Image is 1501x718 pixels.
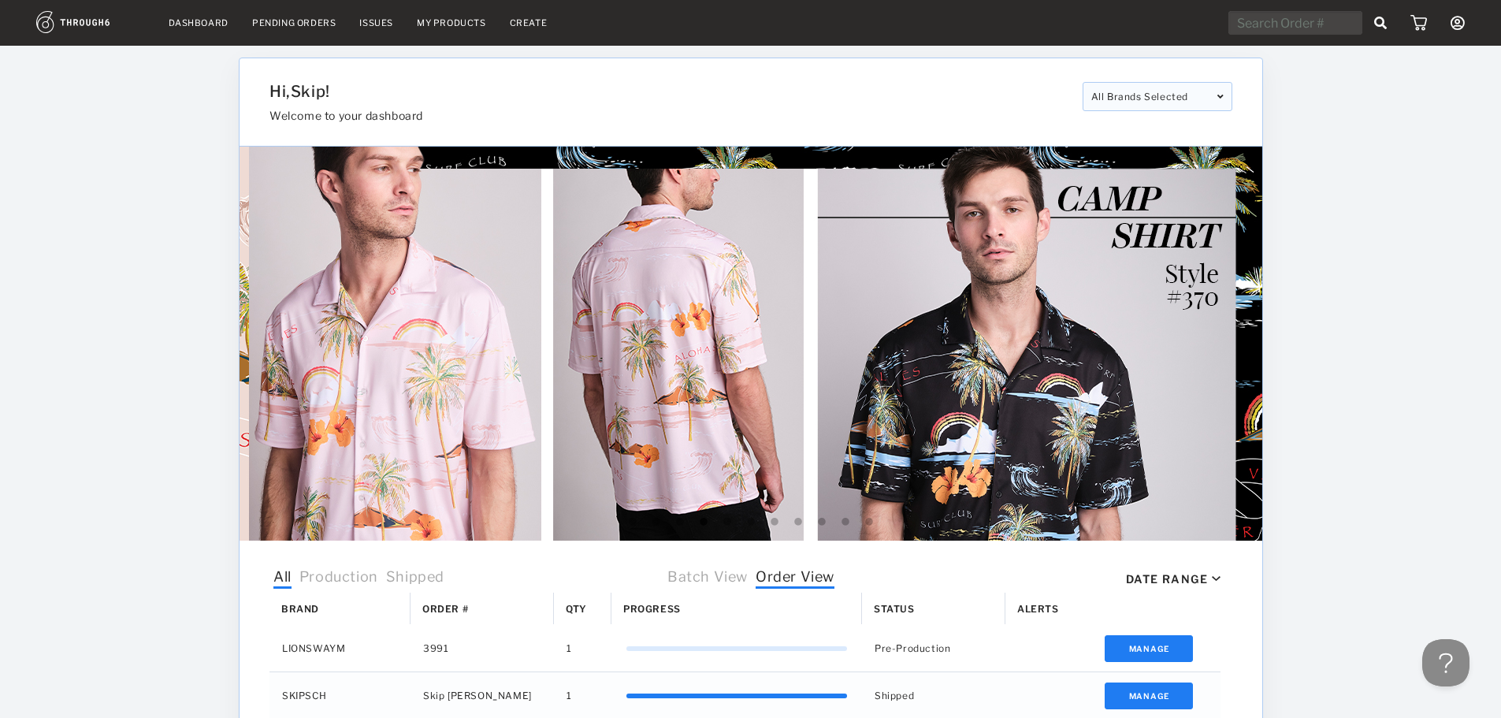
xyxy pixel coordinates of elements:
span: Batch View [667,568,748,589]
a: Issues [359,17,393,28]
button: Manage [1104,635,1193,662]
img: icon_caret_down_black.69fb8af9.svg [1212,576,1220,582]
a: My Products [417,17,486,28]
img: logo.1c10ca64.svg [36,11,145,33]
div: 3991 [411,625,554,671]
iframe: Toggle Customer Support [1422,639,1469,686]
span: Shipped [385,568,444,589]
h3: Welcome to your dashboard [269,109,1070,122]
div: Date Range [1126,572,1208,586]
button: 2 [648,515,664,530]
span: 1 [567,686,572,706]
span: Progress [623,603,681,615]
button: 4 [696,515,711,530]
button: 3 [672,515,688,530]
button: 1 [625,515,641,530]
span: Alerts [1017,603,1059,615]
span: All [273,568,292,589]
div: Press SPACE to select this row. [269,625,1220,672]
button: 7 [767,515,782,530]
span: Status [874,603,915,615]
button: 10 [838,515,853,530]
img: icon_cart.dab5cea1.svg [1410,15,1427,31]
div: LIONSWAYM [269,625,411,671]
input: Search Order # [1228,11,1362,35]
button: 9 [814,515,830,530]
span: Order # [422,603,468,615]
button: 5 [719,515,735,530]
button: 11 [861,515,877,530]
h1: Hi, Skip ! [269,82,1070,101]
div: All Brands Selected [1082,82,1232,111]
span: Qty [566,603,587,615]
a: Create [510,17,548,28]
a: Dashboard [169,17,228,28]
a: Pending Orders [252,17,336,28]
span: Order View [756,568,834,589]
button: Manage [1104,683,1193,709]
span: 1 [567,638,572,659]
button: 8 [790,515,806,530]
img: 6815ccfc-3078-4b22-be16-cc555382cf9b.jpg [240,147,1262,541]
span: Brand [281,603,319,615]
span: Production [299,568,377,589]
div: Pre-Production [862,625,1005,671]
button: 6 [743,515,759,530]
